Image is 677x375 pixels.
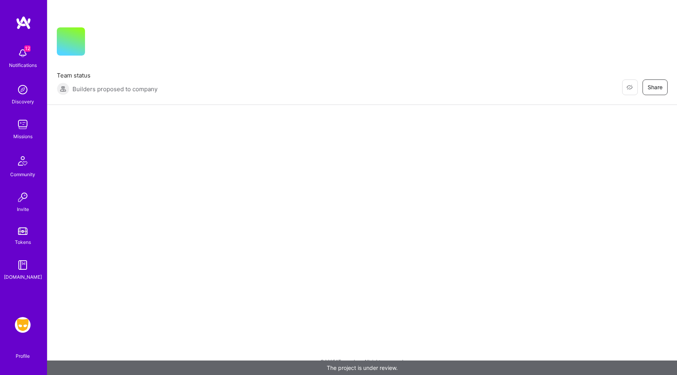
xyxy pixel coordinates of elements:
a: Grindr: Mobile + BE + Cloud [13,317,33,333]
img: discovery [15,82,31,97]
div: Discovery [12,97,34,106]
a: Profile [13,344,33,359]
div: The project is under review. [47,361,677,375]
img: logo [16,16,31,30]
div: Missions [13,132,33,141]
div: Tokens [15,238,31,246]
img: Invite [15,189,31,205]
img: tokens [18,227,27,235]
img: Community [13,151,32,170]
img: Builders proposed to company [57,83,69,95]
div: [DOMAIN_NAME] [4,273,42,281]
img: bell [15,45,31,61]
div: Notifications [9,61,37,69]
div: Community [10,170,35,178]
i: icon CompanyGray [94,40,101,46]
div: Invite [17,205,29,213]
span: 12 [24,45,31,52]
button: Share [643,79,668,95]
span: Builders proposed to company [72,85,157,93]
span: Share [648,83,663,91]
img: guide book [15,257,31,273]
img: teamwork [15,117,31,132]
img: Grindr: Mobile + BE + Cloud [15,317,31,333]
i: icon EyeClosed [626,84,633,90]
div: Profile [16,352,30,359]
span: Team status [57,71,157,79]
